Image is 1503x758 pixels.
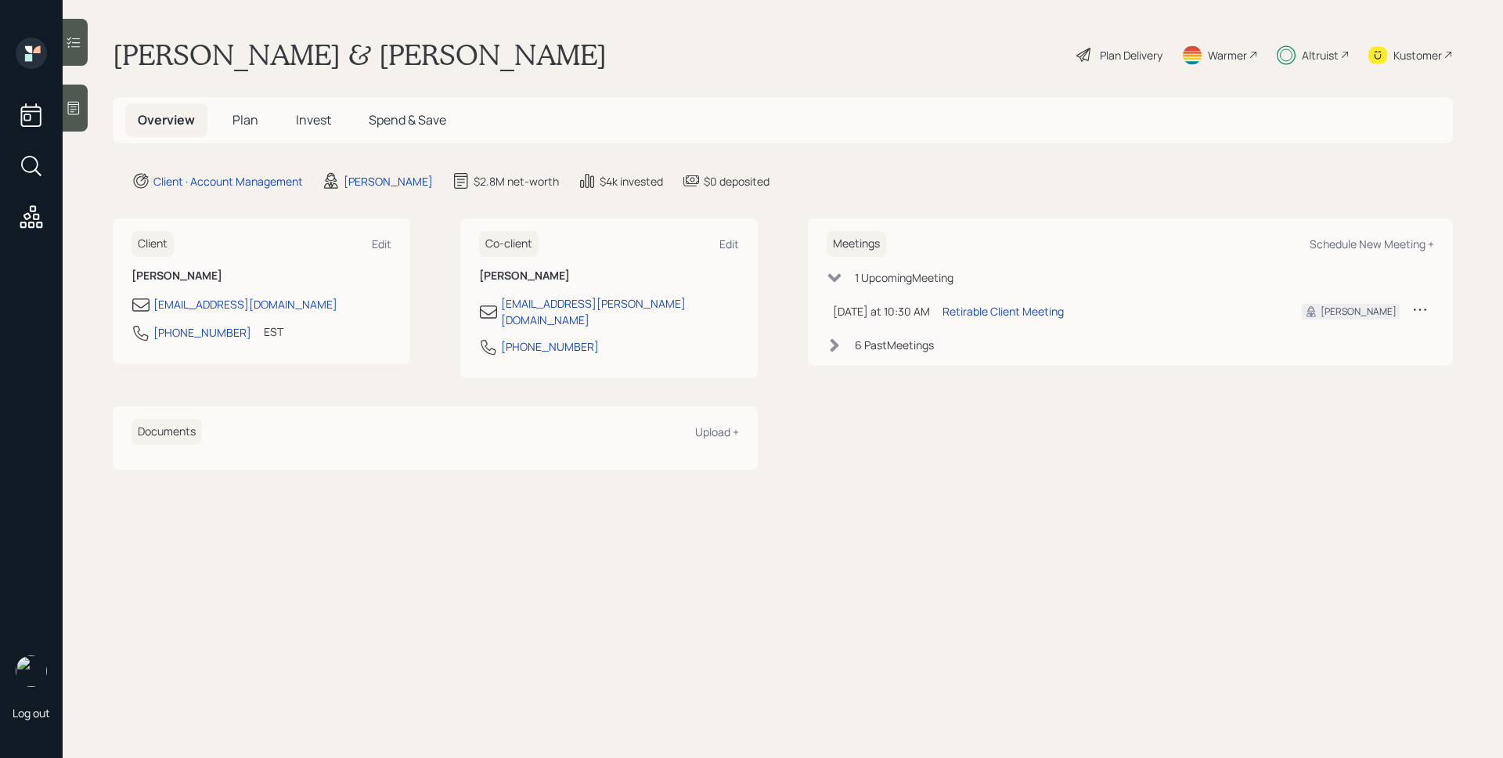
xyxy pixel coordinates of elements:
div: [PHONE_NUMBER] [501,338,599,355]
h6: Co-client [479,231,539,257]
h6: [PERSON_NAME] [132,269,391,283]
div: Kustomer [1393,47,1442,63]
div: $0 deposited [704,173,770,189]
div: [EMAIL_ADDRESS][DOMAIN_NAME] [153,296,337,312]
div: [DATE] at 10:30 AM [833,303,930,319]
h6: Client [132,231,174,257]
div: [PERSON_NAME] [1321,305,1397,319]
div: Edit [372,236,391,251]
span: Plan [232,111,258,128]
h6: Meetings [827,231,886,257]
div: Upload + [695,424,739,439]
div: Edit [719,236,739,251]
h6: Documents [132,419,202,445]
img: james-distasi-headshot.png [16,655,47,687]
div: Schedule New Meeting + [1310,236,1434,251]
span: Spend & Save [369,111,446,128]
h6: [PERSON_NAME] [479,269,739,283]
div: EST [264,323,283,340]
div: $4k invested [600,173,663,189]
div: Client · Account Management [153,173,303,189]
span: Invest [296,111,331,128]
span: Overview [138,111,195,128]
div: 1 Upcoming Meeting [855,269,953,286]
div: Warmer [1208,47,1247,63]
div: Plan Delivery [1100,47,1162,63]
div: Log out [13,706,50,720]
div: Retirable Client Meeting [943,303,1064,319]
div: $2.8M net-worth [474,173,559,189]
div: 6 Past Meeting s [855,337,934,353]
div: [PERSON_NAME] [344,173,433,189]
div: [EMAIL_ADDRESS][PERSON_NAME][DOMAIN_NAME] [501,295,739,328]
div: [PHONE_NUMBER] [153,324,251,341]
h1: [PERSON_NAME] & [PERSON_NAME] [113,38,607,72]
div: Altruist [1302,47,1339,63]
